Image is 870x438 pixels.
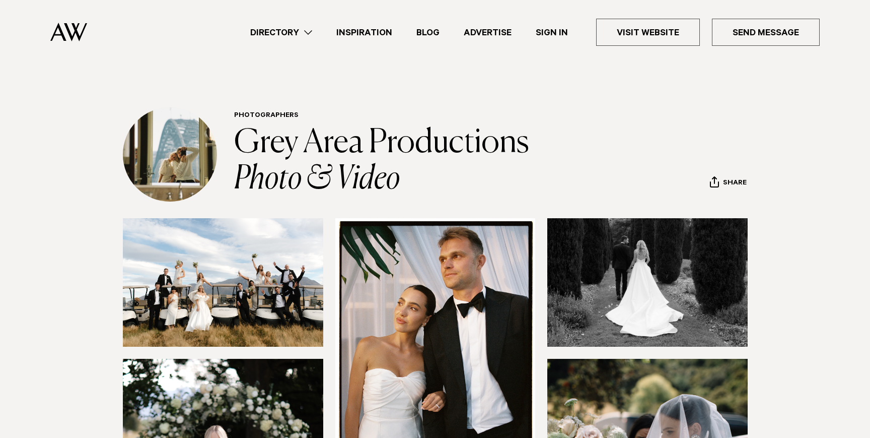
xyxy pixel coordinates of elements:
[524,26,580,39] a: Sign In
[234,112,299,120] a: Photographers
[452,26,524,39] a: Advertise
[709,176,747,191] button: Share
[596,19,700,46] a: Visit Website
[50,23,87,41] img: Auckland Weddings Logo
[123,107,217,202] img: Profile Avatar
[404,26,452,39] a: Blog
[324,26,404,39] a: Inspiration
[712,19,820,46] a: Send Message
[234,127,534,196] a: Grey Area Productions Photo & Video
[723,179,747,189] span: Share
[238,26,324,39] a: Directory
